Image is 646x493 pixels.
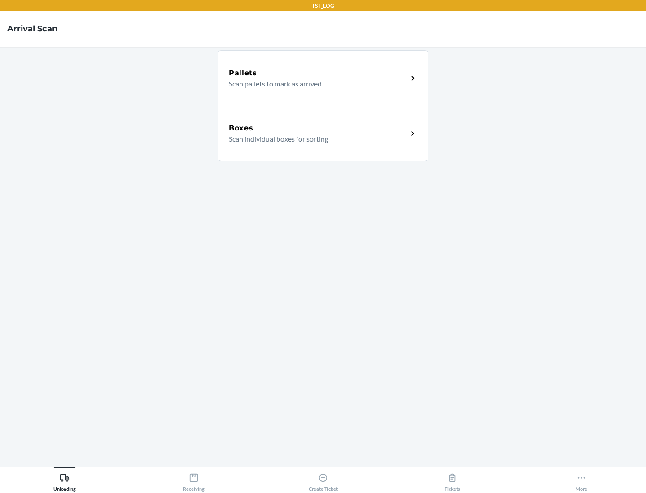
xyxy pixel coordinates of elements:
h4: Arrival Scan [7,23,57,35]
p: Scan individual boxes for sorting [229,134,401,144]
h5: Pallets [229,68,257,78]
p: Scan pallets to mark as arrived [229,78,401,89]
button: More [517,467,646,492]
a: BoxesScan individual boxes for sorting [218,106,428,161]
div: Receiving [183,469,205,492]
a: PalletsScan pallets to mark as arrived [218,50,428,106]
button: Create Ticket [258,467,388,492]
div: Create Ticket [309,469,338,492]
p: TST_LOG [312,2,334,10]
h5: Boxes [229,123,253,134]
div: Tickets [445,469,460,492]
div: Unloading [53,469,76,492]
button: Tickets [388,467,517,492]
div: More [576,469,587,492]
button: Receiving [129,467,258,492]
